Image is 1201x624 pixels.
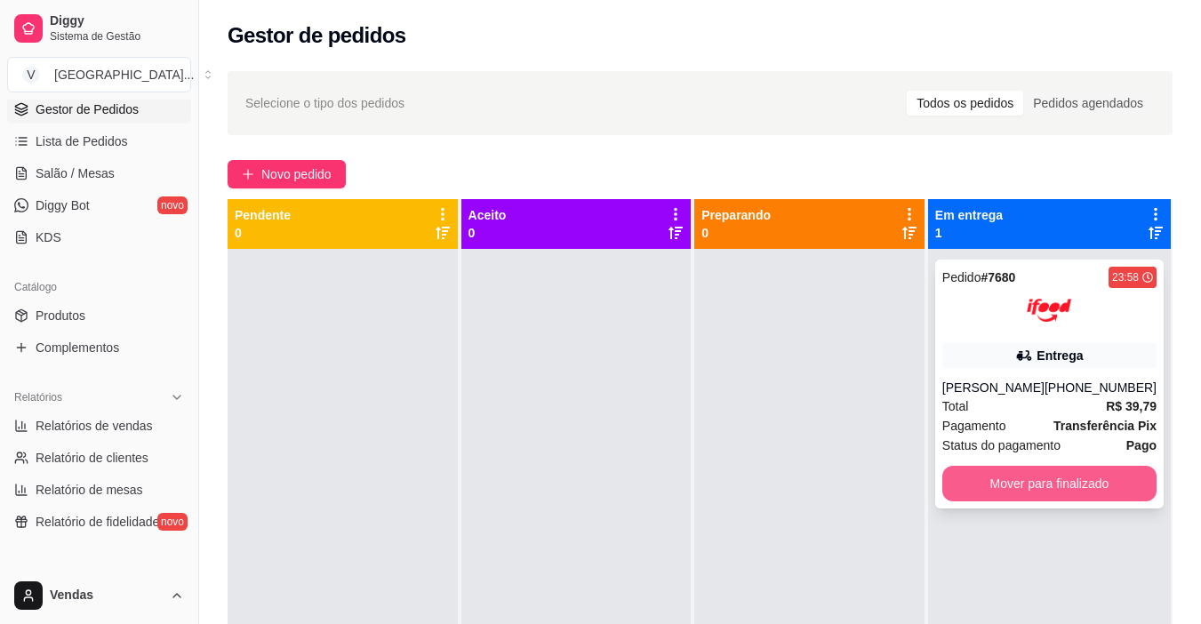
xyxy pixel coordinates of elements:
div: Entrega [1037,347,1083,364]
span: Complementos [36,339,119,356]
a: DiggySistema de Gestão [7,7,191,50]
span: Total [942,396,969,416]
p: 1 [935,224,1003,242]
a: Gestor de Pedidos [7,95,191,124]
span: Novo pedido [261,164,332,184]
span: KDS [36,228,61,246]
span: Relatório de fidelidade [36,513,159,531]
div: Todos os pedidos [907,91,1023,116]
span: Status do pagamento [942,436,1061,455]
span: Vendas [50,588,163,604]
p: Em entrega [935,206,1003,224]
div: [GEOGRAPHIC_DATA] ... [54,66,194,84]
div: Pedidos agendados [1023,91,1153,116]
p: Aceito [468,206,507,224]
span: Produtos [36,307,85,324]
span: plus [242,168,254,180]
strong: Transferência Pix [1053,419,1157,433]
span: Salão / Mesas [36,164,115,182]
a: Complementos [7,333,191,362]
span: Pagamento [942,416,1006,436]
p: Pendente [235,206,291,224]
span: Diggy [50,13,184,29]
p: Preparando [701,206,771,224]
a: Relatórios de vendas [7,412,191,440]
div: Catálogo [7,273,191,301]
button: Select a team [7,57,191,92]
a: Lista de Pedidos [7,127,191,156]
button: Vendas [7,574,191,617]
span: Relatórios [14,390,62,404]
a: Produtos [7,301,191,330]
h2: Gestor de pedidos [228,21,406,50]
span: Diggy Bot [36,196,90,214]
span: Gestor de Pedidos [36,100,139,118]
div: Gerenciar [7,557,191,586]
button: Novo pedido [228,160,346,188]
img: ifood [1027,288,1071,332]
div: [PERSON_NAME] [942,379,1045,396]
span: Relatórios de vendas [36,417,153,435]
span: Relatório de clientes [36,449,148,467]
p: 0 [235,224,291,242]
span: Relatório de mesas [36,481,143,499]
p: 0 [468,224,507,242]
p: 0 [701,224,771,242]
span: Lista de Pedidos [36,132,128,150]
strong: Pago [1126,438,1157,452]
div: [PHONE_NUMBER] [1045,379,1157,396]
a: Relatório de mesas [7,476,191,504]
a: Salão / Mesas [7,159,191,188]
a: KDS [7,223,191,252]
a: Relatório de clientes [7,444,191,472]
strong: # 7680 [981,270,1015,284]
span: Sistema de Gestão [50,29,184,44]
span: V [22,66,40,84]
strong: R$ 39,79 [1106,399,1157,413]
button: Mover para finalizado [942,466,1157,501]
div: 23:58 [1112,270,1139,284]
span: Pedido [942,270,981,284]
span: Selecione o tipo dos pedidos [245,93,404,113]
a: Relatório de fidelidadenovo [7,508,191,536]
a: Diggy Botnovo [7,191,191,220]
